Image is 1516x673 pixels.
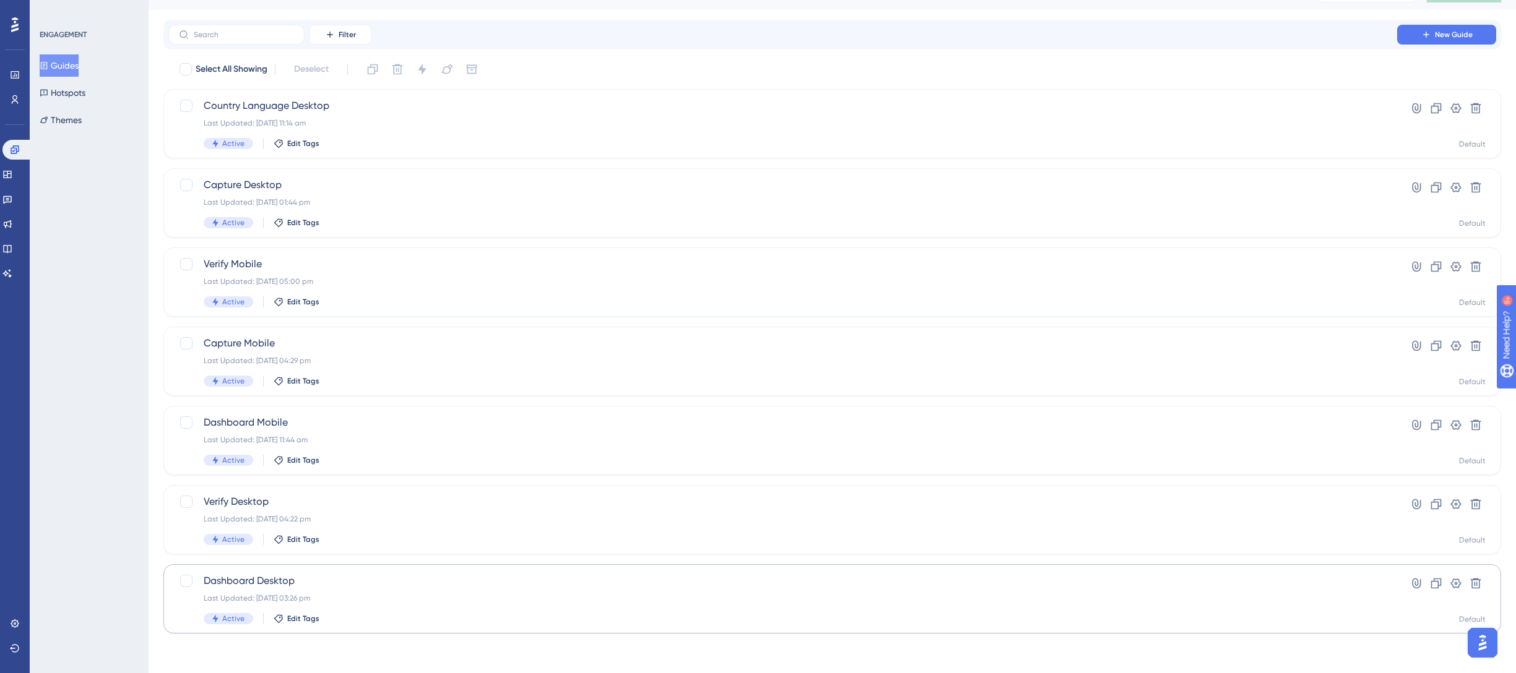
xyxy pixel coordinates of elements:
span: Edit Tags [287,297,319,307]
div: Default [1459,614,1486,624]
button: Edit Tags [274,218,319,228]
span: Active [222,297,245,307]
span: Edit Tags [287,455,319,465]
span: Active [222,376,245,386]
span: Edit Tags [287,139,319,148]
input: Search [194,30,294,39]
button: Filter [310,25,371,45]
span: Edit Tags [287,614,319,624]
span: Deselect [294,62,329,77]
span: Verify Desktop [204,494,1362,509]
span: Active [222,139,245,148]
button: Edit Tags [274,534,319,544]
button: Themes [40,109,82,131]
button: Guides [40,54,79,77]
span: Filter [339,30,356,40]
button: Edit Tags [274,139,319,148]
div: Last Updated: [DATE] 11:14 am [204,118,1362,128]
button: Edit Tags [274,614,319,624]
button: Hotspots [40,82,85,104]
iframe: UserGuiding AI Assistant Launcher [1464,624,1501,661]
span: Edit Tags [287,534,319,544]
div: Default [1459,377,1486,387]
div: ENGAGEMENT [40,30,87,40]
div: Default [1459,298,1486,307]
button: Deselect [283,58,340,80]
span: Capture Mobile [204,336,1362,351]
button: Edit Tags [274,455,319,465]
span: Active [222,614,245,624]
span: Country Language Desktop [204,98,1362,113]
button: Edit Tags [274,376,319,386]
div: Last Updated: [DATE] 04:22 pm [204,514,1362,524]
button: Edit Tags [274,297,319,307]
span: Need Help? [29,3,77,18]
span: New Guide [1435,30,1473,40]
div: Last Updated: [DATE] 04:29 pm [204,356,1362,366]
span: Dashboard Mobile [204,415,1362,430]
div: Default [1459,218,1486,228]
span: Active [222,455,245,465]
div: Last Updated: [DATE] 01:44 pm [204,197,1362,207]
span: Active [222,534,245,544]
div: Default [1459,456,1486,466]
span: Verify Mobile [204,257,1362,272]
div: Default [1459,535,1486,545]
div: Last Updated: [DATE] 11:44 am [204,435,1362,445]
div: Last Updated: [DATE] 03:26 pm [204,593,1362,603]
div: Last Updated: [DATE] 05:00 pm [204,276,1362,286]
span: Capture Desktop [204,178,1362,192]
button: New Guide [1397,25,1496,45]
span: Select All Showing [196,62,267,77]
span: Active [222,218,245,228]
span: Edit Tags [287,376,319,386]
span: Dashboard Desktop [204,573,1362,588]
span: Edit Tags [287,218,319,228]
div: 9+ [84,6,92,16]
div: Default [1459,139,1486,149]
